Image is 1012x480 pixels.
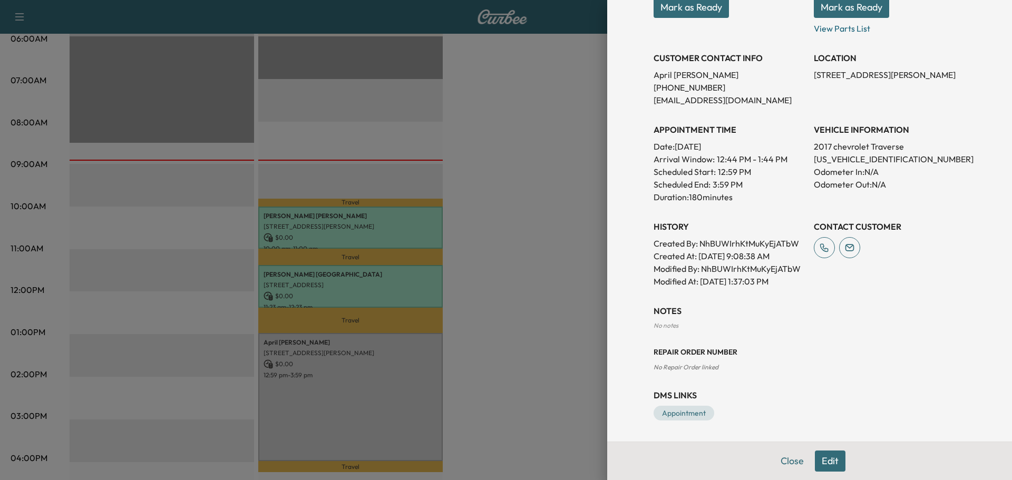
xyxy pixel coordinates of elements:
p: Modified At : [DATE] 1:37:03 PM [654,275,805,288]
h3: DMS Links [654,389,966,401]
p: 2017 chevrolet Traverse [814,140,966,153]
h3: APPOINTMENT TIME [654,123,805,136]
h3: NOTES [654,305,966,317]
p: [PHONE_NUMBER] [654,81,805,94]
p: Created By : NhBUWIrhKtMuKyEjATbW [654,237,805,250]
p: 3:59 PM [713,178,743,191]
button: Edit [815,450,845,472]
p: [US_VEHICLE_IDENTIFICATION_NUMBER] [814,153,966,165]
p: Scheduled Start: [654,165,716,178]
p: Arrival Window: [654,153,805,165]
p: Modified By : NhBUWIrhKtMuKyEjATbW [654,262,805,275]
p: Duration: 180 minutes [654,191,805,203]
p: View Parts List [814,18,966,35]
p: Scheduled End: [654,178,711,191]
h3: Repair Order number [654,347,966,357]
h3: VEHICLE INFORMATION [814,123,966,136]
p: Odometer In: N/A [814,165,966,178]
h3: History [654,220,805,233]
p: [STREET_ADDRESS][PERSON_NAME] [814,68,966,81]
p: 12:59 PM [718,165,751,178]
h3: CUSTOMER CONTACT INFO [654,52,805,64]
p: [EMAIL_ADDRESS][DOMAIN_NAME] [654,94,805,106]
p: Date: [DATE] [654,140,805,153]
button: Close [774,450,811,472]
h3: CONTACT CUSTOMER [814,220,966,233]
a: Appointment [654,406,714,420]
p: Created At : [DATE] 9:08:38 AM [654,250,805,262]
div: No notes [654,321,966,330]
span: 12:44 PM - 1:44 PM [717,153,787,165]
h3: LOCATION [814,52,966,64]
p: Odometer Out: N/A [814,178,966,191]
span: No Repair Order linked [654,363,718,371]
p: April [PERSON_NAME] [654,68,805,81]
